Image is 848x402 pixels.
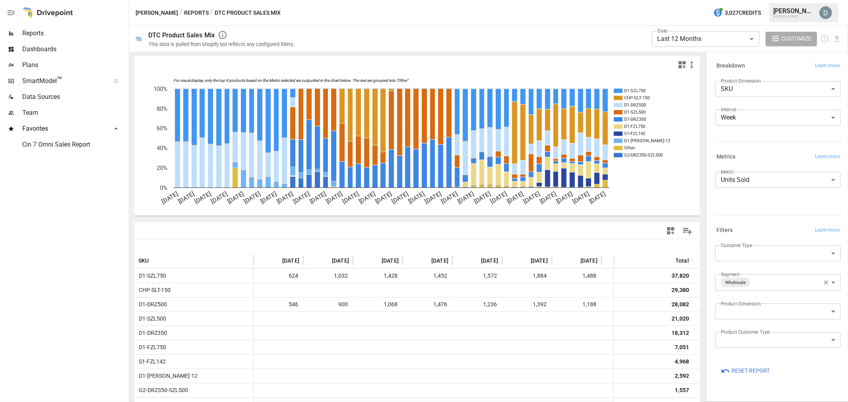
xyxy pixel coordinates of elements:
div: / [210,8,213,18]
span: Team [22,108,127,118]
text: [DATE] [358,190,377,205]
button: Customize [766,32,817,46]
span: [DATE] [282,257,299,265]
text: [DATE] [588,190,607,205]
div: 29,380 [671,283,689,297]
span: Wholesale [722,278,749,287]
button: Manage Columns [679,222,697,240]
text: [DATE] [539,190,558,205]
span: 1,572 [456,269,498,283]
div: 2,592 [675,369,689,383]
text: [DATE] [555,190,574,205]
span: [DATE] [531,257,548,265]
div: A chart. [134,73,694,216]
text: [DATE] [571,190,590,205]
div: 37,820 [671,269,689,283]
div: Total [675,257,689,264]
span: Learn more [815,226,840,234]
text: D1-[PERSON_NAME]-12 [624,138,670,143]
span: 624 [258,269,299,283]
text: [DATE] [210,190,229,205]
text: 60% [157,125,167,132]
span: SKU [138,257,149,265]
div: Units Sold [715,172,841,188]
div: 🛍 [136,35,142,43]
text: [DATE] [489,190,508,205]
span: 1,488 [556,269,598,283]
span: Plans [22,60,127,70]
button: Sort [320,255,331,266]
span: 2,004 [605,269,647,283]
button: Sort [270,255,281,266]
span: 1,428 [357,269,399,283]
span: Last 12 Months [658,35,702,43]
text: D1-DRZ350 [624,117,646,122]
text: [DATE] [506,190,525,205]
text: 20% [157,164,167,172]
label: Segment [721,271,739,278]
span: 240 [605,369,647,383]
span: Learn more [815,62,840,70]
span: Reset Report [732,366,770,376]
text: [DATE] [522,190,541,205]
div: 18,312 [671,326,689,340]
span: [DATE] [580,257,598,265]
span: 1,884 [506,269,548,283]
text: D1-SZL500 [624,110,646,115]
text: [DATE] [374,190,393,205]
button: Sort [569,255,580,266]
span: CHP-SLT-150 [136,287,171,293]
h6: Metrics [716,153,736,161]
span: 1,236 [456,298,498,311]
button: Download report [832,34,842,43]
text: [DATE] [243,190,262,205]
span: 1,188 [556,298,598,311]
span: S1-FZL142 [136,358,166,365]
span: 1,428 [605,298,647,311]
button: Schedule report [820,34,829,43]
span: [DATE] [481,257,498,265]
div: This data is pulled from Shopify but reflects any configured filters. [148,41,295,47]
span: 1,392 [506,298,548,311]
text: [DATE] [259,190,278,205]
text: D1-SZL750 [624,88,646,93]
span: D1-SZL750 [136,273,166,279]
button: 3,027Credits [710,6,764,20]
label: Product Dimension [721,300,761,307]
text: CHP-SLT-150 [624,95,650,100]
button: Sort [419,255,431,266]
span: 546 [258,298,299,311]
text: [DATE] [341,190,360,205]
label: Metric [721,168,734,175]
label: Customer Type [721,242,753,249]
span: D1-SZL500 [136,315,166,322]
label: Product Dimension [721,77,761,84]
button: David Sooch [815,2,837,24]
span: Cin 7 Omni Sales Report [22,140,127,149]
text: [DATE] [193,190,212,205]
div: [PERSON_NAME] [773,7,815,15]
text: [DATE] [309,190,328,205]
span: G2-DRZ350-SZL500 [136,387,188,393]
span: [DATE] [332,257,349,265]
text: [DATE] [160,190,179,205]
text: 40% [157,145,167,152]
button: Sort [519,255,530,266]
div: DTC Product Sales Mix [148,31,215,39]
text: [DATE] [407,190,426,205]
span: 1,452 [407,269,448,283]
span: 3,027 Credits [725,8,761,18]
span: D1-[PERSON_NAME]-12 [136,373,198,379]
text: [DATE] [325,190,344,205]
span: 1,032 [307,269,349,283]
button: Sort [469,255,480,266]
text: [DATE] [456,190,475,205]
text: [DATE] [276,190,295,205]
text: [DATE] [391,190,410,205]
div: 21,020 [671,312,689,326]
img: David Sooch [819,6,832,19]
span: 1,476 [407,298,448,311]
span: Customize [781,34,811,44]
text: [DATE] [473,190,492,205]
